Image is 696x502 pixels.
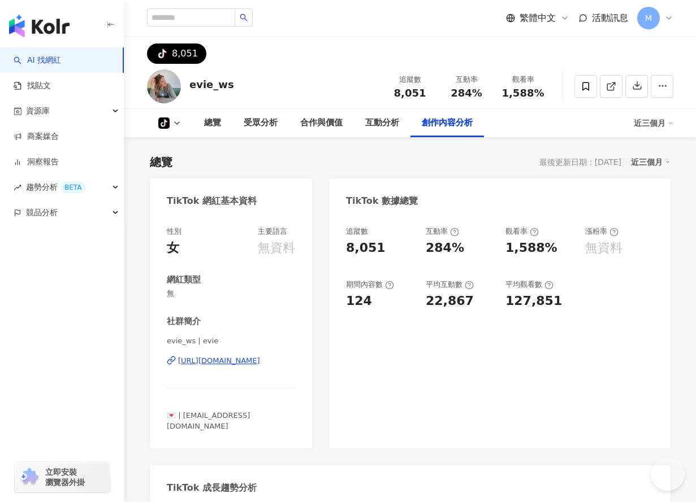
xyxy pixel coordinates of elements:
span: 284% [451,88,482,99]
span: 競品分析 [26,200,58,225]
div: 觀看率 [502,74,544,85]
div: 無資料 [258,239,295,257]
div: 無資料 [585,239,622,257]
a: 洞察報告 [14,156,59,168]
div: 主要語言 [258,226,287,237]
a: searchAI 找網紅 [14,55,61,66]
span: 無 [167,289,295,299]
div: 22,867 [426,293,474,310]
button: 8,051 [147,43,206,64]
div: 性別 [167,226,181,237]
div: 平均互動數 [426,280,474,290]
div: 8,051 [172,46,198,62]
div: BETA [60,182,86,193]
span: 💌 | [EMAIL_ADDRESS][DOMAIN_NAME] [167,411,250,430]
span: evie_ws | evie [167,336,295,346]
div: 合作與價值 [300,116,343,130]
div: 1,588% [505,239,557,257]
span: 立即安裝 瀏覽器外掛 [45,467,85,487]
span: 1,588% [502,88,544,99]
div: 追蹤數 [388,74,431,85]
div: 124 [346,293,372,310]
span: search [240,14,248,21]
span: 資源庫 [26,98,50,124]
span: rise [14,184,21,191]
div: 期間內容數 [346,280,394,290]
div: 網紅類型 [167,274,201,286]
div: 互動分析 [365,116,399,130]
div: 社群簡介 [167,316,201,328]
div: 總覽 [204,116,221,130]
img: chrome extension [18,468,40,486]
div: 近三個月 [631,155,671,169]
div: TikTok 網紅基本資料 [167,195,257,207]
span: 繁體中文 [520,12,556,24]
span: 8,051 [394,87,426,99]
div: evie_ws [189,77,234,91]
div: 最後更新日期：[DATE] [539,158,621,167]
div: 觀看率 [505,226,539,237]
a: [URL][DOMAIN_NAME] [167,356,295,366]
div: 互動率 [426,226,459,237]
a: 找貼文 [14,80,51,91]
span: 趨勢分析 [26,174,86,200]
div: 平均觀看數 [505,280,554,290]
div: 284% [426,239,464,257]
div: 8,051 [346,239,386,257]
div: 互動率 [445,74,488,85]
div: 總覽 [150,154,172,170]
a: 商案媒合 [14,131,59,142]
div: [URL][DOMAIN_NAME] [178,356,260,366]
span: 活動訊息 [592,12,628,23]
div: 受眾分析 [244,116,278,130]
div: TikTok 數據總覽 [346,195,418,207]
div: 追蹤數 [346,226,368,237]
div: 近三個月 [634,114,673,132]
a: chrome extension立即安裝 瀏覽器外掛 [15,462,110,492]
iframe: Help Scout Beacon - Open [651,457,685,491]
span: M [645,12,652,24]
div: 創作內容分析 [422,116,473,130]
img: logo [9,15,70,37]
div: TikTok 成長趨勢分析 [167,482,257,494]
img: KOL Avatar [147,69,181,103]
div: 女 [167,239,179,257]
div: 漲粉率 [585,226,619,237]
div: 127,851 [505,293,562,310]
